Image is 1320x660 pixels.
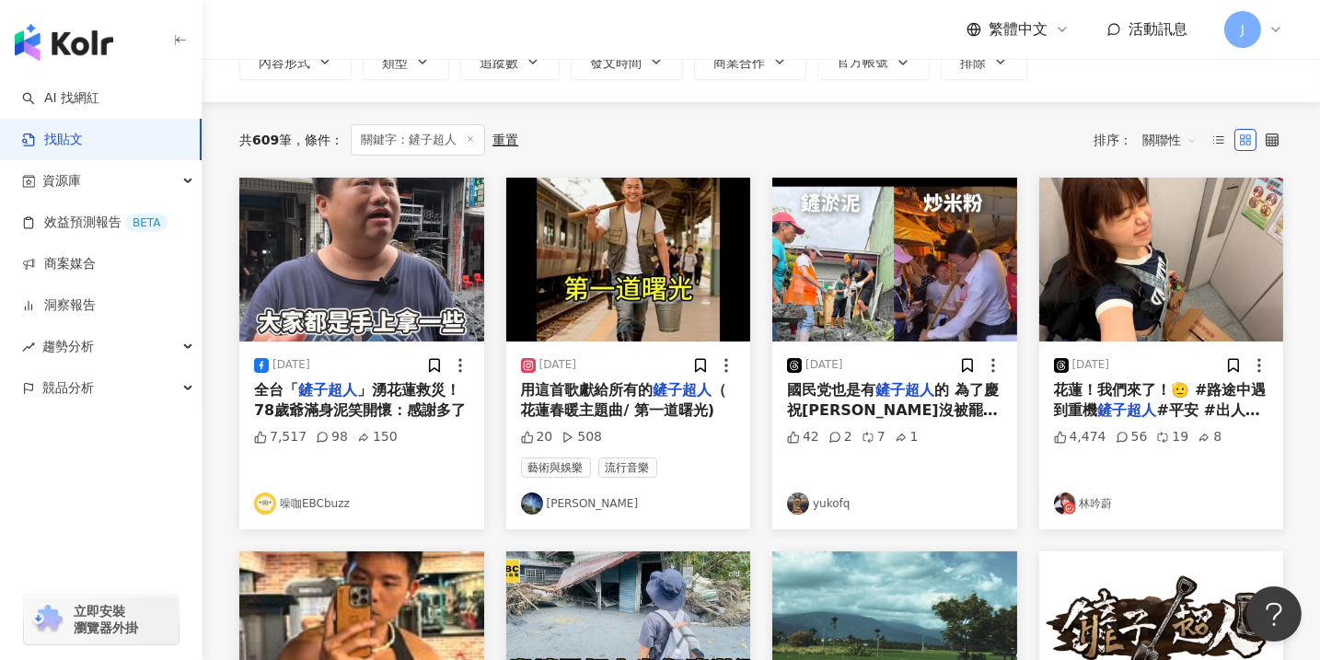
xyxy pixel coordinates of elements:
div: 56 [1116,428,1148,446]
a: searchAI 找網紅 [22,89,99,108]
a: chrome extension立即安裝 瀏覽器外掛 [24,595,179,644]
span: 」湧花蓮救災！78歲爺滿身泥笑開懷：感謝多了 [254,381,466,419]
span: 追蹤數 [480,55,518,70]
mark: 鏟子超人 [654,381,712,399]
a: KOL Avatar[PERSON_NAME] [521,492,736,515]
button: 排除 [941,43,1027,80]
span: 立即安裝 瀏覽器外掛 [74,603,138,636]
img: KOL Avatar [1054,492,1076,515]
button: 商業合作 [694,43,806,80]
img: KOL Avatar [521,492,543,515]
span: 內容形式 [259,55,310,70]
mark: 鏟子超人 [298,381,357,399]
img: logo [15,24,113,61]
img: post-image [506,178,751,342]
button: 內容形式 [239,43,352,80]
a: 商案媒合 [22,255,96,273]
span: 花蓮！我們來了！🫡 #路途中遇到重機 [1054,381,1267,419]
span: 關鍵字：鏟子超人 [351,124,485,156]
div: 20 [521,428,553,446]
span: 活動訊息 [1129,20,1187,38]
div: [DATE] [539,357,577,373]
span: 排除 [960,55,986,70]
span: 全台「 [254,381,298,399]
iframe: Help Scout Beacon - Open [1246,586,1302,642]
span: 關聯性 [1142,125,1198,155]
span: 競品分析 [42,367,94,409]
span: 趨勢分析 [42,326,94,367]
div: 4,474 [1054,428,1106,446]
span: 繁體中文 [989,19,1048,40]
span: #平安 #出人出力 #大家加油 [1054,401,1260,439]
div: 1 [895,428,919,446]
div: 重置 [492,133,518,147]
span: 官方帳號 [837,54,888,69]
span: 用這首歌獻給所有的 [521,381,654,399]
img: post-image [772,178,1017,342]
a: 找貼文 [22,131,83,149]
a: 效益預測報告BETA [22,214,168,232]
div: 2 [828,428,852,446]
a: KOL Avatar林吟蔚 [1054,492,1269,515]
a: KOL Avatar噪咖EBCbuzz [254,492,469,515]
button: 發文時間 [571,43,683,80]
div: 8 [1198,428,1222,446]
span: （ 花蓮春暖主題曲/ 第一道曙光) [521,381,727,419]
div: 42 [787,428,819,446]
span: 商業合作 [713,55,765,70]
span: 國民党也是有 [787,381,875,399]
div: 508 [562,428,602,446]
span: 流行音樂 [598,457,657,478]
div: [DATE] [1072,357,1110,373]
img: post-image [1039,178,1284,342]
div: 98 [316,428,348,446]
img: KOL Avatar [254,492,276,515]
button: 官方帳號 [817,43,930,80]
img: chrome extension [29,605,65,634]
mark: 鏟子超人 [1098,401,1157,419]
span: 609 [252,133,279,147]
img: KOL Avatar [787,492,809,515]
a: KOL Avataryukofq [787,492,1002,515]
a: 洞察報告 [22,296,96,315]
span: 藝術與娛樂 [521,457,591,478]
span: 類型 [382,55,408,70]
button: 類型 [363,43,449,80]
div: 19 [1156,428,1188,446]
div: 7,517 [254,428,307,446]
div: 7 [862,428,886,446]
div: [DATE] [805,357,843,373]
div: 共 筆 [239,133,292,147]
span: 條件 ： [292,133,343,147]
div: [DATE] [272,357,310,373]
mark: 鏟子超人 [875,381,934,399]
span: J [1241,19,1245,40]
span: 資源庫 [42,160,81,202]
button: 追蹤數 [460,43,560,80]
img: post-image [239,178,484,342]
span: 的 為了慶祝[PERSON_NAME]沒被罷免炒米粉 [787,381,999,440]
div: 排序： [1094,125,1208,155]
div: 150 [357,428,398,446]
span: 發文時間 [590,55,642,70]
span: rise [22,341,35,353]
